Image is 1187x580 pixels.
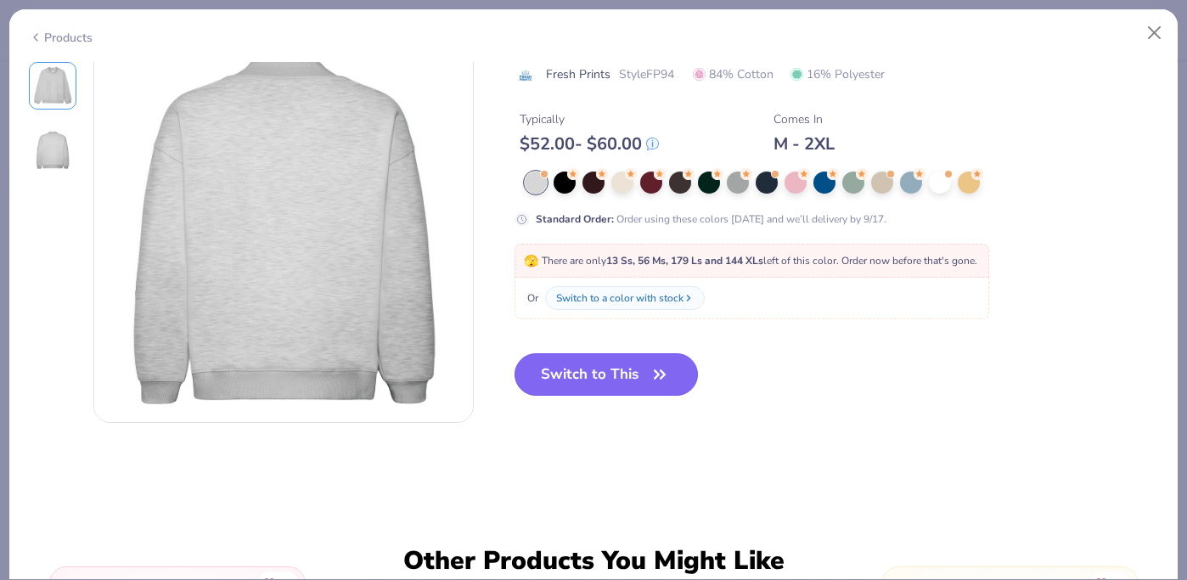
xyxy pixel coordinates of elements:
[524,254,977,267] span: There are only left of this color. Order now before that's gone.
[556,290,684,306] div: Switch to a color with stock
[546,65,610,83] span: Fresh Prints
[524,290,538,306] span: Or
[94,43,473,422] img: Back
[1139,17,1171,49] button: Close
[606,254,763,267] strong: 13 Ss, 56 Ms, 179 Ls and 144 XLs
[524,253,538,269] span: 🫣
[29,29,93,47] div: Products
[32,130,73,171] img: Back
[32,65,73,106] img: Front
[545,286,705,310] button: Switch to a color with stock
[520,133,659,155] div: $ 52.00 - $ 60.00
[515,68,537,82] img: brand logo
[536,211,614,225] strong: Standard Order :
[790,65,885,83] span: 16% Polyester
[774,133,835,155] div: M - 2XL
[619,65,674,83] span: Style FP94
[392,546,795,577] div: Other Products You Might Like
[515,353,699,396] button: Switch to This
[536,211,886,226] div: Order using these colors [DATE] and we’ll delivery by 9/17.
[774,110,835,128] div: Comes In
[693,65,774,83] span: 84% Cotton
[520,110,659,128] div: Typically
